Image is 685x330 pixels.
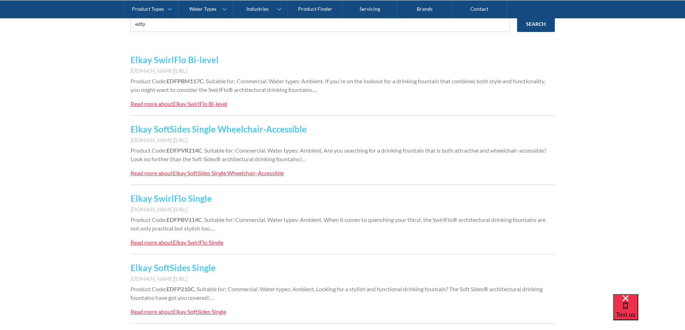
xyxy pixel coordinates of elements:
[131,239,173,246] div: Read more about
[131,147,546,162] span: . Suitable for: Commercial. Water types: Ambient. Are you searching for a drinking fountain that ...
[131,66,555,75] div: [DOMAIN_NAME][URL]
[131,262,216,273] a: Elkay SoftSides Single
[131,238,223,247] a: Read more aboutElkay SwirlFlo Single
[131,307,226,316] a: Read more aboutElkay SoftSides Single
[173,169,284,176] div: Elkay SoftSides Single Wheelchair-Accessible
[313,86,318,93] span: …
[131,274,555,283] div: [DOMAIN_NAME][URL]
[131,216,166,223] span: Product Code:
[210,294,214,301] span: …
[302,155,306,162] span: …
[166,216,202,223] strong: EDFPBV114C
[131,308,173,315] div: Read more about
[131,285,543,301] span: . Suitable for: Commercial. Water types: Ambient. Looking for a stylish and functional drinking f...
[131,55,219,65] a: Elkay SwirlFlo Bi-level
[166,285,195,292] strong: EDFP210C
[131,99,227,108] a: Read more aboutElkay SwirlFlo Bi-level
[132,6,164,12] div: Product Types
[131,169,173,176] div: Read more about
[131,78,166,84] span: Product Code:
[166,147,202,154] strong: EDFPVR214C
[131,136,555,144] div: [DOMAIN_NAME][URL]
[613,294,685,330] iframe: podium webchat widget bubble
[211,225,215,232] span: …
[131,100,173,107] div: Read more about
[131,147,166,154] span: Product Code:
[131,169,284,177] a: Read more aboutElkay SoftSides Single Wheelchair-Accessible
[131,16,510,32] input: e.g. chilled water cooler
[131,205,555,214] div: [DOMAIN_NAME][URL]
[131,216,545,232] span: . Suitable for: Commercial. Water types: Ambient. When it comes to quenching your thirst, the Swi...
[173,100,227,107] div: Elkay SwirlFlo Bi-level
[189,6,216,12] div: Water Types
[173,239,223,246] div: Elkay SwirlFlo Single
[517,16,555,32] input: Search
[131,124,307,134] a: Elkay SoftSides Single Wheelchair-Accessible
[131,78,545,93] span: . Suitable for: Commercial. Water types: Ambient. If you're on the lookout for a drinking fountai...
[246,6,269,12] div: Industries
[173,308,226,315] div: Elkay SoftSides Single
[131,285,166,292] span: Product Code:
[131,193,212,204] a: Elkay SwirlFlo Single
[166,78,204,84] strong: EDFPBM117C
